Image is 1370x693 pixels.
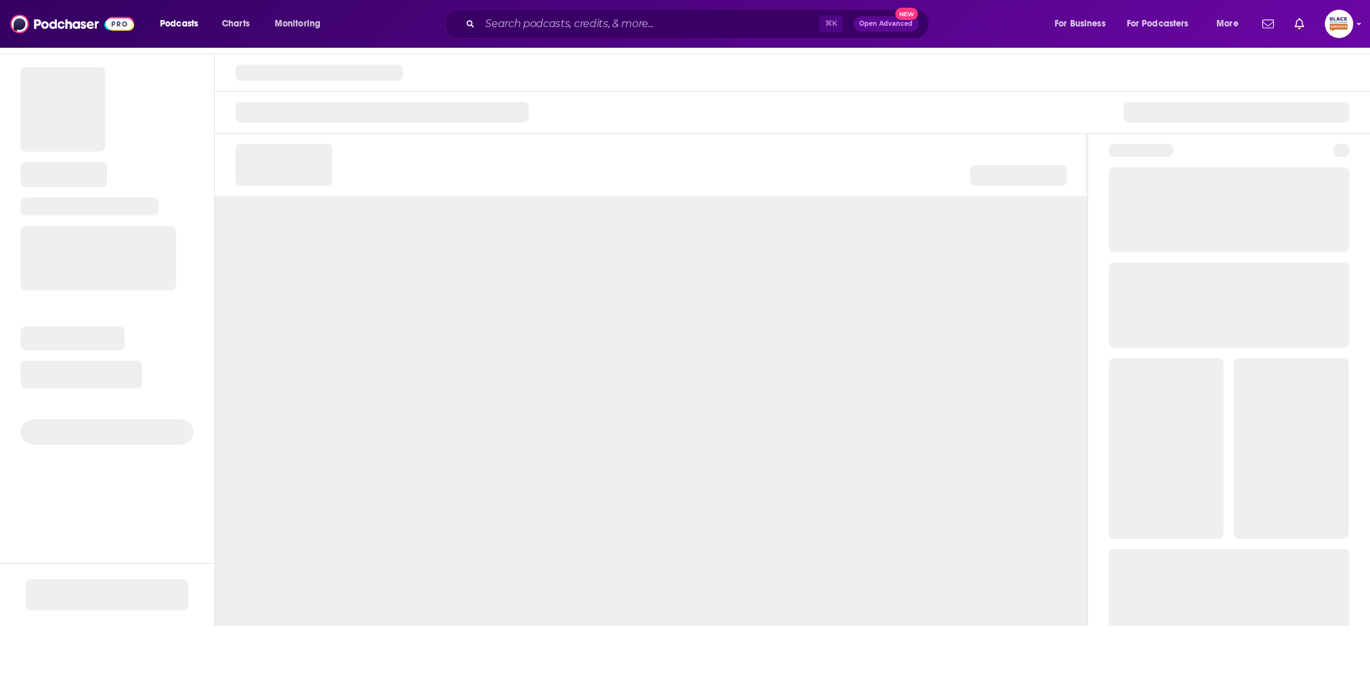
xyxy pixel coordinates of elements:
input: Search podcasts, credits, & more... [480,14,819,34]
button: Show profile menu [1325,10,1353,38]
span: Open Advanced [859,21,913,27]
div: Search podcasts, credits, & more... [457,9,942,39]
button: open menu [1207,14,1255,34]
img: User Profile [1325,10,1353,38]
span: Logged in as blackpodcastingawards [1325,10,1353,38]
span: New [895,8,918,20]
a: Show notifications dropdown [1257,13,1279,35]
span: Charts [222,15,250,33]
button: Open AdvancedNew [853,16,918,32]
span: For Business [1055,15,1106,33]
button: open menu [151,14,215,34]
span: Monitoring [275,15,321,33]
a: Charts [213,14,257,34]
img: Podchaser - Follow, Share and Rate Podcasts [10,12,134,36]
button: open menu [1046,14,1122,34]
span: Podcasts [160,15,198,33]
span: For Podcasters [1127,15,1189,33]
span: ⌘ K [819,15,843,32]
span: More [1216,15,1238,33]
button: open menu [266,14,337,34]
a: Show notifications dropdown [1289,13,1309,35]
button: open menu [1118,14,1207,34]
